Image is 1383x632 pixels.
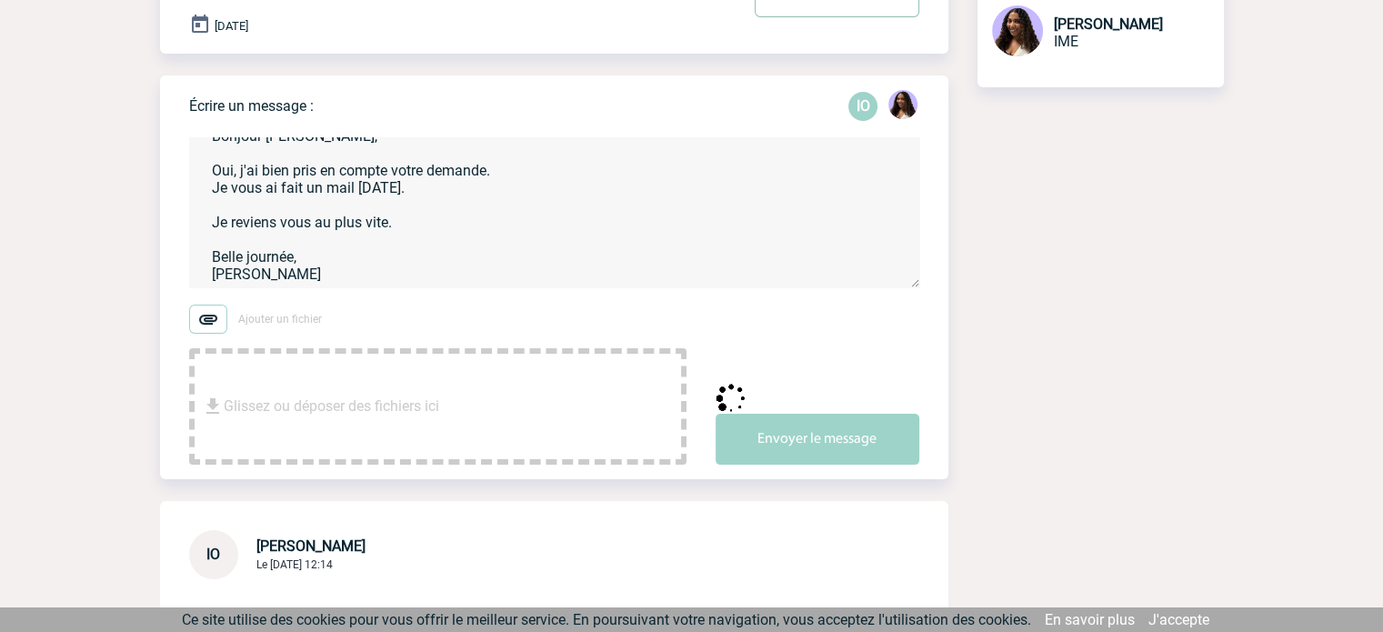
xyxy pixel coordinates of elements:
span: [DATE] [215,19,248,33]
span: IO [206,546,220,563]
p: IO [848,92,877,121]
span: Glissez ou déposer des fichiers ici [224,361,439,452]
img: 131234-0.jpg [888,90,917,119]
img: file_download.svg [202,396,224,417]
span: Le [DATE] 12:14 [256,558,333,571]
img: 131234-0.jpg [992,5,1043,56]
p: Écrire un message : [189,97,314,115]
span: Ajouter un fichier [238,313,322,326]
span: [PERSON_NAME] [1054,15,1163,33]
div: Isabelle OTTAVIANI [848,92,877,121]
span: IME [1054,33,1078,50]
button: Envoyer le message [716,414,919,465]
span: Ce site utilise des cookies pour vous offrir le meilleur service. En poursuivant votre navigation... [182,611,1031,628]
div: Jessica NETO BOGALHO [888,90,917,123]
a: J'accepte [1148,611,1209,628]
span: [PERSON_NAME] [256,537,366,555]
a: En savoir plus [1045,611,1135,628]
